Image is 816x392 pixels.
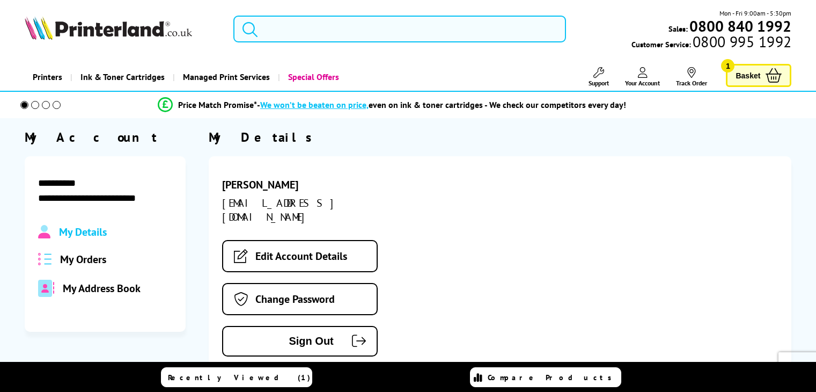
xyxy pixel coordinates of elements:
span: 1 [721,59,734,72]
span: Sales: [668,24,688,34]
a: Printers [25,63,70,91]
span: Mon - Fri 9:00am - 5:30pm [719,8,791,18]
span: Support [589,79,609,87]
span: My Details [59,225,107,239]
span: Price Match Promise* [178,99,257,110]
img: Profile.svg [38,225,50,239]
li: modal_Promise [5,96,778,114]
a: Printerland Logo [25,16,220,42]
a: Support [589,67,609,87]
a: Basket 1 [726,64,791,87]
div: My Details [209,129,792,146]
a: Your Account [625,67,660,87]
a: Change Password [222,283,378,315]
a: 0800 840 1992 [688,21,791,31]
a: Special Offers [278,63,347,91]
span: Ink & Toner Cartridges [80,63,165,91]
span: 0800 995 1992 [691,37,791,47]
span: My Address Book [63,281,141,295]
div: - even on ink & toner cartridges - We check our competitors every day! [257,99,626,110]
img: all-order.svg [38,253,52,265]
a: Track Order [676,67,707,87]
a: Edit Account Details [222,240,378,272]
img: Printerland Logo [25,16,192,40]
span: My Orders [60,252,106,266]
div: [EMAIL_ADDRESS][DOMAIN_NAME] [222,196,406,224]
span: Your Account [625,79,660,87]
a: Ink & Toner Cartridges [70,63,173,91]
img: address-book-duotone-solid.svg [38,280,54,297]
b: 0800 840 1992 [689,16,791,36]
a: Compare Products [470,367,621,387]
span: Sign Out [239,335,334,347]
span: Basket [736,68,760,83]
button: Sign Out [222,326,378,357]
span: Customer Service: [631,37,791,49]
span: We won’t be beaten on price, [260,99,369,110]
div: [PERSON_NAME] [222,178,406,192]
span: Compare Products [488,373,617,382]
div: My Account [25,129,186,146]
a: Managed Print Services [173,63,278,91]
span: Recently Viewed (1) [168,373,311,382]
a: Recently Viewed (1) [161,367,312,387]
